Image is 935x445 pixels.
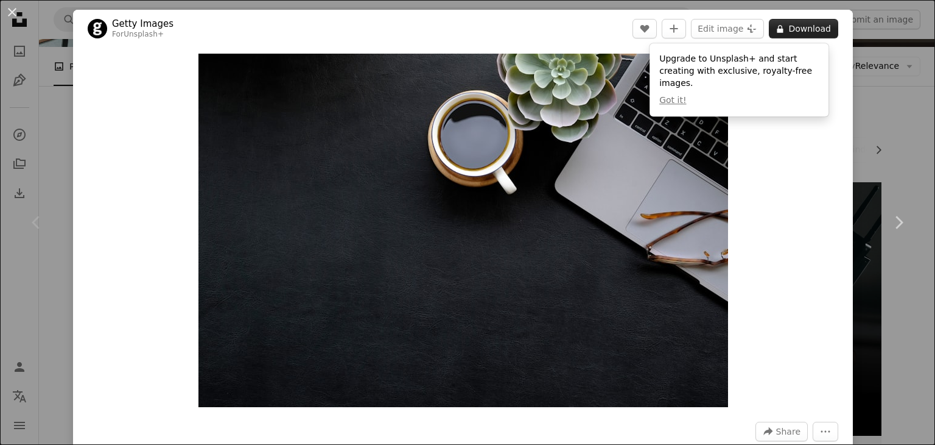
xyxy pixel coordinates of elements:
[198,54,728,407] button: Zoom in on this image
[632,19,657,38] button: Like
[755,422,808,441] button: Share this image
[124,30,164,38] a: Unsplash+
[662,19,686,38] button: Add to Collection
[776,422,800,441] span: Share
[650,43,828,116] div: Upgrade to Unsplash+ and start creating with exclusive, royalty-free images.
[691,19,764,38] button: Edit image
[769,19,838,38] button: Download
[198,54,728,407] img: Dark office leather workspace desk and supplies. Workplace and copy space
[112,30,173,40] div: For
[88,19,107,38] img: Go to Getty Images's profile
[659,94,686,107] button: Got it!
[862,164,935,281] a: Next
[813,422,838,441] button: More Actions
[112,18,173,30] a: Getty Images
